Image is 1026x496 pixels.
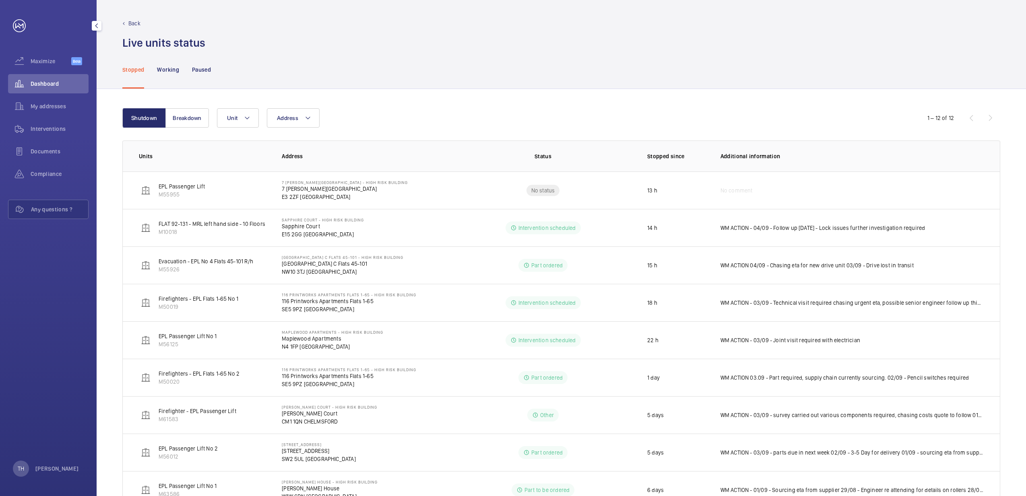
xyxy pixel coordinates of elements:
p: Intervention scheduled [518,224,576,232]
p: Back [128,19,140,27]
p: Firefighters - EPL Flats 1-65 No 1 [159,295,238,303]
span: Dashboard [31,80,89,88]
img: elevator.svg [141,186,151,195]
button: Shutdown [122,108,166,128]
p: 6 days [647,486,664,494]
button: Unit [217,108,259,128]
img: elevator.svg [141,448,151,457]
p: M56012 [159,453,218,461]
span: Any questions ? [31,205,88,213]
h1: Live units status [122,35,205,50]
img: elevator.svg [141,485,151,495]
p: Intervention scheduled [518,299,576,307]
span: Beta [71,57,82,65]
p: 13 h [647,186,657,194]
img: elevator.svg [141,373,151,382]
p: Maplewood Apartments [282,335,383,343]
p: 116 Printworks Apartments Flats 1-65 [282,372,416,380]
p: [PERSON_NAME] House - High Risk Building [282,479,378,484]
p: M50020 [159,378,239,386]
p: [GEOGRAPHIC_DATA] C Flats 45-101 - High Risk Building [282,255,403,260]
p: CM1 1QN CHELMSFORD [282,417,377,426]
img: elevator.svg [141,260,151,270]
p: E3 2ZF [GEOGRAPHIC_DATA] [282,193,408,201]
p: WM ACTION 03.09 - Part required, supply chain currently sourcing. 02/09 - Pencil switches required [720,374,969,382]
img: elevator.svg [141,410,151,420]
p: Stopped since [647,152,708,160]
p: M56125 [159,340,217,348]
p: Maplewood Apartments - High Risk Building [282,330,383,335]
p: Sapphire Court - High Risk Building [282,217,364,222]
p: SE5 9PZ [GEOGRAPHIC_DATA] [282,305,416,313]
p: WM ACTION - 03/09 - Technical visit required chasing urgent eta, possible senior engineer follow ... [720,299,984,307]
p: 7 [PERSON_NAME][GEOGRAPHIC_DATA] - High Risk Building [282,180,408,185]
p: WM ACTION - 03/09 - survey carried out various components required, chasing costs quote to follow... [720,411,984,419]
p: [STREET_ADDRESS] [282,442,356,447]
button: Breakdown [165,108,209,128]
p: E15 2GG [GEOGRAPHIC_DATA] [282,230,364,238]
p: Working [157,66,179,74]
p: [PERSON_NAME] [35,465,79,473]
p: Sapphire Court [282,222,364,230]
span: No comment [720,186,753,194]
p: Part to be ordered [524,486,570,494]
span: Interventions [31,125,89,133]
p: EPL Passenger Lift No 2 [159,444,218,453]
p: [GEOGRAPHIC_DATA] C Flats 45-101 [282,260,403,268]
p: WM ACTION - 01/09 - Sourcing eta from supplier 29/08 - Engineer re attending for details on rolle... [720,486,984,494]
button: Address [267,108,320,128]
span: Address [277,115,298,121]
p: Part ordered [531,374,563,382]
p: 22 h [647,336,659,344]
span: My addresses [31,102,89,110]
p: M10018 [159,228,265,236]
img: elevator.svg [141,223,151,233]
p: 116 Printworks Apartments Flats 1-65 - High Risk Building [282,367,416,372]
p: Paused [192,66,211,74]
p: WM ACTION 04/09 - Chasing eta for new drive unit 03/09 - Drive lost in transit [720,261,914,269]
p: 18 h [647,299,657,307]
p: Status [457,152,629,160]
p: 116 Printworks Apartments Flats 1-65 [282,297,416,305]
p: WM ACTION - 03/09 - Joint visit required with electrician [720,336,860,344]
p: Address [282,152,452,160]
p: NW10 3TJ [GEOGRAPHIC_DATA] [282,268,403,276]
span: Unit [227,115,237,121]
p: M55955 [159,190,205,198]
p: Part ordered [531,448,563,457]
p: [PERSON_NAME] Court [282,409,377,417]
p: [PERSON_NAME] Court - High Risk Building [282,405,377,409]
p: Additional information [720,152,984,160]
p: Units [139,152,269,160]
p: 1 day [647,374,660,382]
p: TH [18,465,24,473]
p: Intervention scheduled [518,336,576,344]
p: [PERSON_NAME] House [282,484,378,492]
p: 5 days [647,411,664,419]
img: elevator.svg [141,335,151,345]
p: 14 h [647,224,657,232]
p: Firefighters - EPL Flats 1-65 No 2 [159,370,239,378]
p: [STREET_ADDRESS] [282,447,356,455]
p: FLAT 92-131 - MRL left hand side - 10 Floors [159,220,265,228]
p: Firefighter - EPL Passenger Lift [159,407,236,415]
p: 5 days [647,448,664,457]
p: WM ACTION - 04/09 - Follow up [DATE] - Lock issues further investigation required [720,224,925,232]
p: 15 h [647,261,657,269]
p: 116 Printworks Apartments Flats 1-65 - High Risk Building [282,292,416,297]
p: WM ACTION - 03/09 - parts due in next week 02/09 - 3-5 Day for delivery 01/09 - sourcing eta from... [720,448,984,457]
p: SE5 9PZ [GEOGRAPHIC_DATA] [282,380,416,388]
p: Part ordered [531,261,563,269]
p: 7 [PERSON_NAME][GEOGRAPHIC_DATA] [282,185,408,193]
span: Maximize [31,57,71,65]
p: N4 1FP [GEOGRAPHIC_DATA] [282,343,383,351]
p: EPL Passenger Lift No 1 [159,332,217,340]
img: elevator.svg [141,298,151,308]
p: M61583 [159,415,236,423]
span: Documents [31,147,89,155]
p: M50019 [159,303,238,311]
p: No status [531,186,555,194]
p: SW2 5UL [GEOGRAPHIC_DATA] [282,455,356,463]
p: Evacuation - EPL No 4 Flats 45-101 R/h [159,257,253,265]
p: Stopped [122,66,144,74]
